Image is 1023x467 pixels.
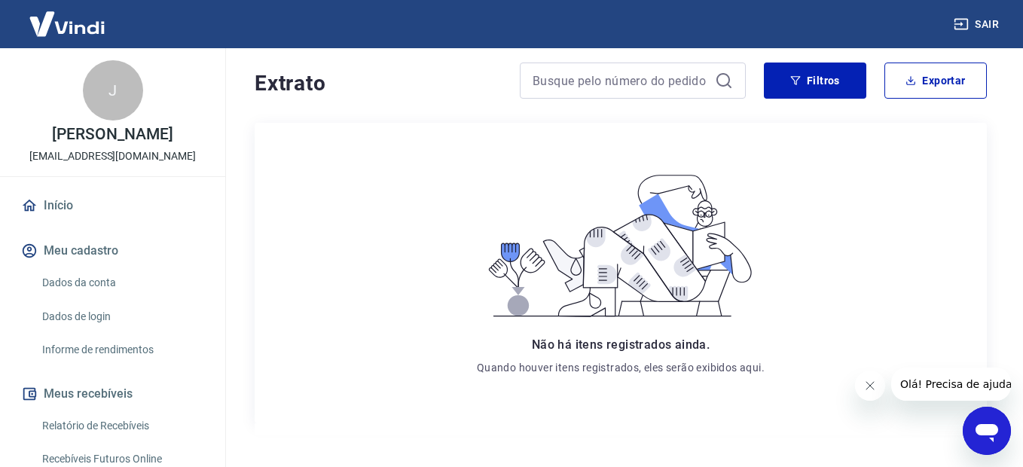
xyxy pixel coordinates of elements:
[855,371,885,401] iframe: Fechar mensagem
[29,148,196,164] p: [EMAIL_ADDRESS][DOMAIN_NAME]
[18,189,207,222] a: Início
[83,60,143,121] div: J
[963,407,1011,455] iframe: Botão para abrir a janela de mensagens
[52,127,173,142] p: [PERSON_NAME]
[36,334,207,365] a: Informe de rendimentos
[477,360,765,375] p: Quando houver itens registrados, eles serão exibidos aqui.
[36,411,207,441] a: Relatório de Recebíveis
[18,1,116,47] img: Vindi
[255,69,502,99] h4: Extrato
[18,234,207,267] button: Meu cadastro
[951,11,1005,38] button: Sair
[891,368,1011,401] iframe: Mensagem da empresa
[533,69,709,92] input: Busque pelo número do pedido
[9,11,127,23] span: Olá! Precisa de ajuda?
[36,267,207,298] a: Dados da conta
[764,63,866,99] button: Filtros
[884,63,987,99] button: Exportar
[532,337,710,352] span: Não há itens registrados ainda.
[18,377,207,411] button: Meus recebíveis
[36,301,207,332] a: Dados de login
